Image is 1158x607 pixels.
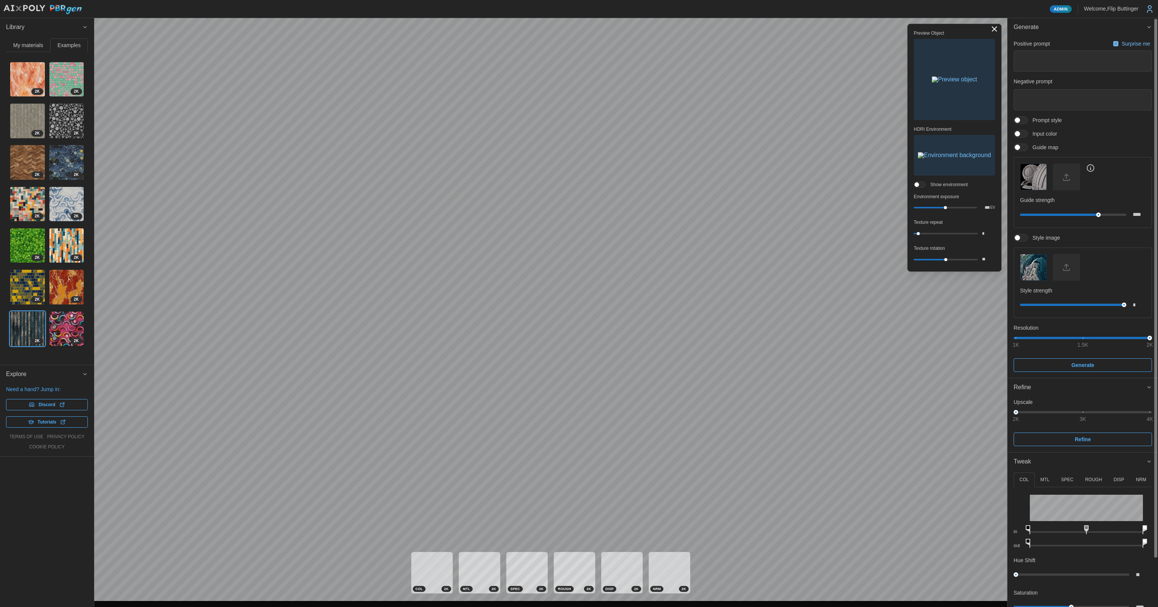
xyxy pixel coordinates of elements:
[74,213,79,219] span: 2 K
[6,365,82,384] span: Explore
[74,297,79,303] span: 2 K
[49,187,84,222] img: BaNnYycJ0fHhekiD6q2s
[1014,453,1146,471] span: Tweak
[1020,254,1047,281] button: Style image
[1014,78,1152,85] p: Negative prompt
[49,270,84,304] img: PtnkfkJ0rlOgzqPVzBbq
[47,434,84,440] a: privacy policy
[914,39,995,120] button: Preview object
[682,586,686,592] span: 2 K
[49,311,84,347] a: CHIX8LGRgTTB8f7hNWti2K
[1008,396,1158,452] div: Refine
[10,228,45,263] img: JRFGPhhRt5Yj1BDkBmTq
[10,62,45,97] a: x8yfbN4GTchSu5dOOcil2K
[1075,433,1091,446] span: Refine
[914,194,995,200] p: Environment exposure
[1040,477,1049,483] p: MTL
[1122,40,1152,47] p: Surprise me
[1014,358,1152,372] button: Generate
[444,586,449,592] span: 2 K
[1008,37,1158,378] div: Generate
[10,312,45,346] img: VHlsLYLO2dYIXbUDQv9T
[1014,383,1146,392] div: Refine
[6,18,82,37] span: Library
[38,399,55,410] span: Discord
[510,586,520,592] span: SPEC
[74,338,79,344] span: 2 K
[1019,477,1029,483] p: COL
[13,43,43,48] span: My materials
[10,270,45,304] img: SqvTK9WxGY1p835nerRz
[1020,196,1146,204] p: Guide strength
[1020,254,1046,280] img: Style image
[49,145,84,180] a: Hz2WzdisDSdMN9J5i1Bs2K
[1028,234,1060,242] span: Style image
[1008,453,1158,471] button: Tweak
[49,228,84,263] a: E0WDekRgOSM6MXRuYTC42K
[914,30,995,37] p: Preview Object
[35,338,40,344] span: 2 K
[1028,130,1057,138] span: Input color
[6,385,88,393] p: Need a hand? Jump in:
[74,130,79,136] span: 2 K
[49,312,84,346] img: CHIX8LGRgTTB8f7hNWti
[1028,116,1062,124] span: Prompt style
[634,586,639,592] span: 2 K
[35,89,40,95] span: 2 K
[10,145,45,180] a: xGfjer9ro03ZFYxz6oRE2K
[1020,287,1146,294] p: Style strength
[1085,477,1102,483] p: ROUGH
[1014,40,1050,47] p: Positive prompt
[1014,433,1152,446] button: Refine
[989,24,1000,34] button: Toggle viewport controls
[35,130,40,136] span: 2 K
[58,43,81,48] span: Examples
[35,172,40,178] span: 2 K
[1014,543,1024,549] p: out
[3,5,82,15] img: AIxPoly PBRgen
[1020,164,1047,190] button: Guide map
[10,187,45,222] img: HoR2omZZLXJGORTLu1Xa
[926,182,968,188] span: Show environment
[74,89,79,95] span: 2 K
[1014,324,1152,332] p: Resolution
[74,255,79,261] span: 2 K
[49,104,84,138] img: rHikvvBoB3BgiCY53ZRV
[558,586,571,592] span: ROUGH
[10,145,45,180] img: xGfjer9ro03ZFYxz6oRE
[49,62,84,97] img: A4Ip82XD3EJnSCKI0NXd
[10,104,45,138] img: xFUu4JYEYTMgrsbqNkuZ
[49,103,84,139] a: rHikvvBoB3BgiCY53ZRV2K
[49,187,84,222] a: BaNnYycJ0fHhekiD6q2s2K
[1054,6,1068,12] span: Admin
[1136,477,1146,483] p: NRM
[49,62,84,97] a: A4Ip82XD3EJnSCKI0NXd2K
[415,586,423,592] span: COL
[605,586,614,592] span: DISP
[1114,477,1124,483] p: DISP
[1014,529,1024,535] p: in
[914,135,995,176] button: Environment background
[29,444,64,450] a: cookie policy
[74,172,79,178] span: 2 K
[1008,378,1158,397] button: Refine
[35,213,40,219] span: 2 K
[38,417,57,427] span: Tutorials
[49,269,84,305] a: PtnkfkJ0rlOgzqPVzBbq2K
[918,152,991,158] img: Environment background
[1071,359,1094,372] span: Generate
[6,416,88,428] a: Tutorials
[35,297,40,303] span: 2 K
[914,126,995,133] p: HDRI Environment
[1014,589,1038,596] p: Saturation
[49,228,84,263] img: E0WDekRgOSM6MXRuYTC4
[6,399,88,410] a: Discord
[1111,38,1152,49] button: Surprise me
[1084,5,1138,12] p: Welcome, Flip Buttinger
[10,62,45,97] img: x8yfbN4GTchSu5dOOcil
[914,219,995,226] p: Texture repeat
[10,103,45,139] a: xFUu4JYEYTMgrsbqNkuZ2K
[1014,18,1146,37] span: Generate
[35,255,40,261] span: 2 K
[10,311,45,347] a: VHlsLYLO2dYIXbUDQv9T2K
